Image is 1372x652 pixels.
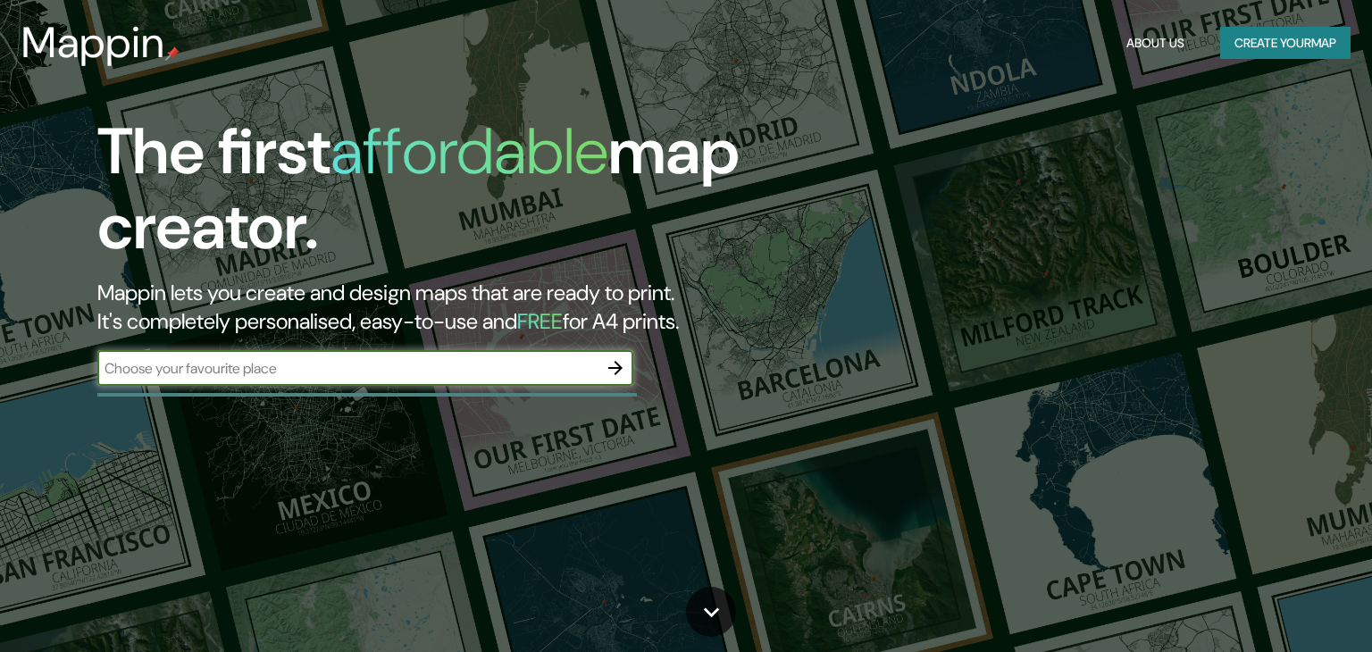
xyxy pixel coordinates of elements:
[517,307,563,335] h5: FREE
[97,279,783,336] h2: Mappin lets you create and design maps that are ready to print. It's completely personalised, eas...
[1220,27,1351,60] button: Create yourmap
[21,18,165,68] h3: Mappin
[330,110,608,193] h1: affordable
[97,114,783,279] h1: The first map creator.
[1119,27,1192,60] button: About Us
[165,46,180,61] img: mappin-pin
[97,358,598,379] input: Choose your favourite place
